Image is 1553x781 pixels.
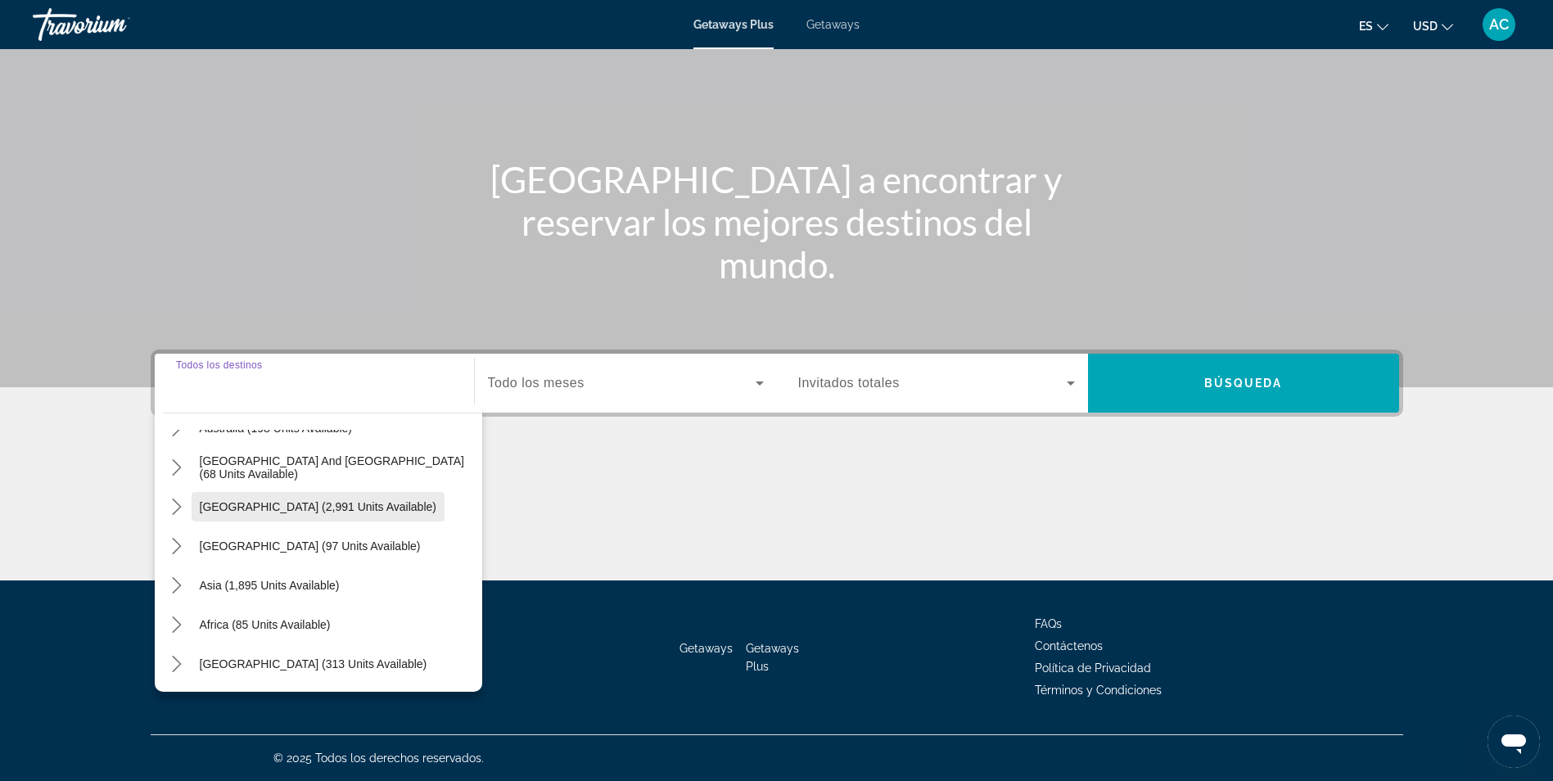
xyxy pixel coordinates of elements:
[163,611,192,639] button: Toggle Africa (85 units available) submenu
[155,354,1399,413] div: Search widget
[1088,354,1399,413] button: Search
[155,404,482,692] div: Destination options
[192,413,361,443] button: Select destination: Australia (198 units available)
[1035,617,1062,630] a: FAQs
[470,158,1084,286] h1: [GEOGRAPHIC_DATA] a encontrar y reservar los mejores destinos del mundo.
[1478,7,1520,42] button: User Menu
[192,453,482,482] button: Select destination: South Pacific and Oceania (68 units available)
[1204,377,1283,390] span: Búsqueda
[192,531,429,561] button: Select destination: Central America (97 units available)
[1359,14,1388,38] button: Change language
[200,454,474,481] span: [GEOGRAPHIC_DATA] and [GEOGRAPHIC_DATA] (68 units available)
[273,752,484,765] span: © 2025 Todos los derechos reservados.
[200,579,340,592] span: Asia (1,895 units available)
[1035,684,1162,697] a: Términos y Condiciones
[163,532,192,561] button: Toggle Central America (97 units available) submenu
[1035,639,1103,652] a: Contáctenos
[1413,20,1438,33] span: USD
[200,539,421,553] span: [GEOGRAPHIC_DATA] (97 units available)
[176,359,262,370] span: Todos los destinos
[192,571,348,600] button: Select destination: Asia (1,895 units available)
[33,3,196,46] a: Travorium
[1413,14,1453,38] button: Change currency
[192,649,436,679] button: Select destination: Middle East (313 units available)
[798,376,900,390] span: Invitados totales
[1359,20,1373,33] span: es
[192,610,339,639] button: Select destination: Africa (85 units available)
[200,657,427,670] span: [GEOGRAPHIC_DATA] (313 units available)
[806,18,860,31] a: Getaways
[200,618,331,631] span: Africa (85 units available)
[488,376,585,390] span: Todo los meses
[163,493,192,521] button: Toggle South America (2,991 units available) submenu
[693,18,774,31] a: Getaways Plus
[163,414,192,443] button: Toggle Australia (198 units available) submenu
[163,650,192,679] button: Toggle Middle East (313 units available) submenu
[192,492,445,521] button: Select destination: South America (2,991 units available)
[1489,16,1509,33] span: AC
[1035,661,1151,675] a: Política de Privacidad
[163,454,192,482] button: Toggle South Pacific and Oceania (68 units available) submenu
[746,642,799,673] a: Getaways Plus
[163,571,192,600] button: Toggle Asia (1,895 units available) submenu
[176,374,453,394] input: Select destination
[679,642,733,655] a: Getaways
[1488,716,1540,768] iframe: Botón para iniciar la ventana de mensajería
[200,500,436,513] span: [GEOGRAPHIC_DATA] (2,991 units available)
